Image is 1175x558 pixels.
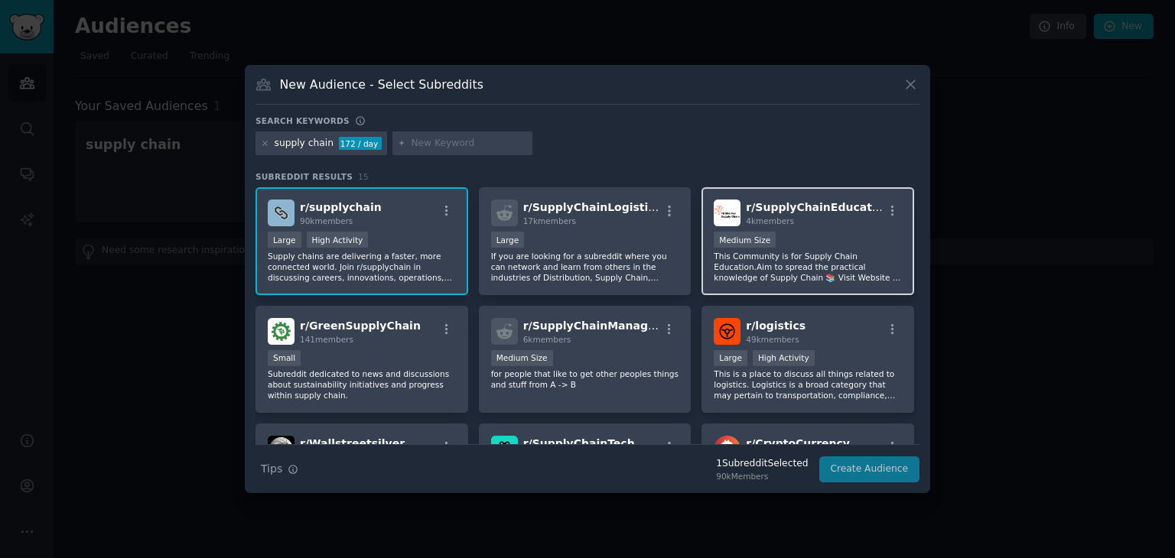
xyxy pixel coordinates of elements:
[714,436,740,462] img: CryptoCurrency
[716,471,808,482] div: 90k Members
[491,436,518,462] img: SupplyChainTech
[256,115,350,126] h3: Search keywords
[491,232,525,248] div: Large
[261,461,282,477] span: Tips
[300,201,382,213] span: r/ supplychain
[746,201,890,213] span: r/ SupplyChainEducation
[491,251,679,283] p: If you are looking for a subreddit where you can network and learn from others in the industries ...
[714,232,776,248] div: Medium Size
[256,171,353,182] span: Subreddit Results
[523,216,576,225] span: 17k members
[300,320,421,332] span: r/ GreenSupplyChain
[268,200,295,226] img: supplychain
[714,318,740,345] img: logistics
[523,437,635,449] span: r/ SupplyChainTech
[746,320,806,332] span: r/ logistics
[753,350,815,366] div: High Activity
[714,251,902,283] p: This Community is for Supply Chain Education.Aim to spread the practical knowledge of Supply Chai...
[300,437,405,449] span: r/ Wallstreetsilver
[358,172,369,181] span: 15
[491,350,553,366] div: Medium Size
[491,368,679,390] p: for people that like to get other peoples things and stuff from A -> B
[300,216,353,225] span: 90k members
[523,201,661,213] span: r/ SupplyChainLogistics
[268,350,301,366] div: Small
[300,335,353,344] span: 141 members
[714,200,740,226] img: SupplyChainEducation
[716,457,808,471] div: 1 Subreddit Selected
[523,320,687,332] span: r/ SupplyChainManagement
[714,368,902,401] p: This is a place to discuss all things related to logistics. Logistics is a broad category that ma...
[268,436,295,462] img: Wallstreetsilver
[307,232,369,248] div: High Activity
[268,368,456,401] p: Subreddit dedicated to news and discussions about sustainability initiatives and progress within ...
[268,318,295,345] img: GreenSupplyChain
[523,335,571,344] span: 6k members
[339,137,382,151] div: 172 / day
[256,456,304,482] button: Tips
[268,232,301,248] div: Large
[280,76,483,92] h3: New Audience - Select Subreddits
[411,137,527,151] input: New Keyword
[714,350,747,366] div: Large
[746,437,850,449] span: r/ CryptoCurrency
[275,137,334,151] div: supply chain
[746,335,799,344] span: 49k members
[746,216,794,225] span: 4k members
[268,251,456,283] p: Supply chains are delivering a faster, more connected world. Join r/supplychain in discussing car...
